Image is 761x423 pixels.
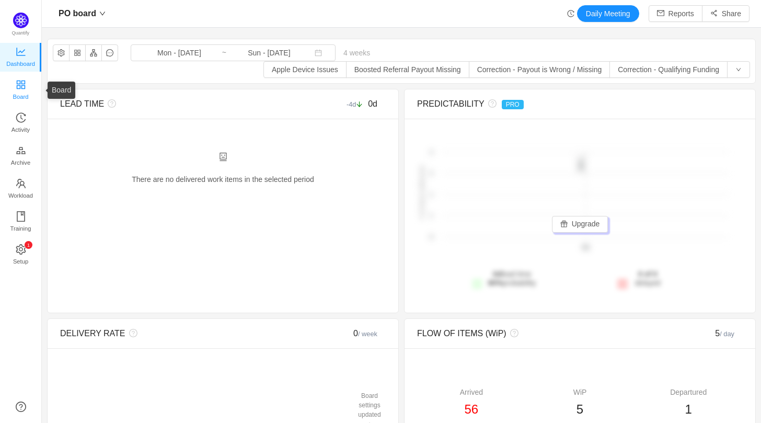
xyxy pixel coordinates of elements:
div: DELIVERY RATE [60,327,304,340]
div: PREDICTABILITY [417,98,661,110]
i: icon: history [16,112,26,123]
button: Correction - Qualifying Funding [609,61,728,78]
i: icon: robot [219,153,227,161]
span: Archive [11,152,30,173]
small: -4d [347,100,368,108]
a: Activity [16,113,26,134]
a: Workload [16,179,26,200]
a: Board [16,80,26,101]
tspan: 1 [430,191,433,198]
span: Activity [11,119,30,140]
button: Correction - Payout is Wrong / Missing [469,61,610,78]
button: icon: down [727,61,750,78]
tspan: 0 [430,234,433,240]
i: icon: arrow-down [356,101,363,108]
span: PRO [502,100,524,109]
i: icon: calendar [315,49,322,56]
a: Dashboard [16,47,26,68]
i: icon: appstore [16,79,26,90]
i: icon: history [567,10,574,17]
i: icon: line-chart [16,47,26,57]
button: icon: message [101,44,118,61]
div: FLOW OF ITEMS (WiP) [417,327,661,340]
button: icon: giftUpgrade [552,216,608,233]
span: Quantify [12,30,30,36]
i: icon: team [16,178,26,189]
button: icon: setting [53,44,70,61]
span: Training [10,218,31,239]
tspan: 1 [430,213,433,219]
i: icon: question-circle [485,99,497,108]
sup: 1 [25,241,32,249]
i: icon: setting [16,244,26,255]
span: LEAD TIME [60,99,104,108]
i: icon: book [16,211,26,222]
tspan: 0d [582,244,589,251]
strong: 0 of 0 [638,270,658,278]
span: 0 [353,329,377,338]
i: icon: question-circle [104,99,116,108]
span: PO board [59,5,96,22]
i: icon: question-circle [506,329,518,337]
a: icon: settingSetup [16,245,26,266]
span: Setup [13,251,28,272]
span: 1 [685,402,692,416]
input: End date [227,47,312,59]
div: Arrived [417,387,526,398]
div: There are no delivered work items in the selected period [60,152,386,196]
i: icon: down [99,10,106,17]
div: Board settings updated [356,389,383,421]
div: WiP [526,387,635,398]
strong: 80% [488,279,503,287]
span: delayed [635,270,661,287]
span: 4 weeks [336,49,378,57]
button: icon: mailReports [649,5,702,22]
i: icon: question-circle [125,329,137,337]
span: Dashboard [6,53,35,74]
i: icon: gold [16,145,26,156]
button: Boosted Referral Payout Missing [346,61,469,78]
a: Training [16,212,26,233]
div: Departured [634,387,743,398]
text: # of items delivered [419,166,425,220]
a: icon: question-circle [16,402,26,412]
strong: 0d [493,270,501,278]
img: Quantify [13,13,29,28]
tspan: 2 [430,149,433,155]
small: / day [720,330,734,338]
p: 1 [27,241,29,249]
span: lead time [488,270,536,287]
button: icon: apartment [85,44,102,61]
span: probability [488,279,536,287]
span: Board [13,86,29,107]
small: / week [358,330,377,338]
input: Start date [137,47,222,59]
a: Archive [16,146,26,167]
span: 5 [576,402,583,416]
button: icon: share-altShare [702,5,750,22]
span: 56 [464,402,478,416]
span: 0d [368,99,377,108]
button: Apple Device Issues [263,61,347,78]
div: 5 [661,327,743,340]
span: Workload [8,185,33,206]
button: icon: appstore [69,44,86,61]
button: Daily Meeting [577,5,639,22]
tspan: 2 [430,170,433,177]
